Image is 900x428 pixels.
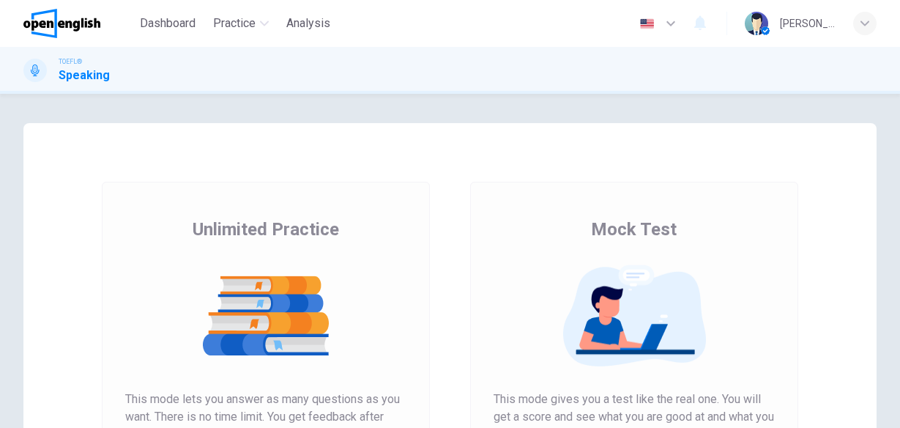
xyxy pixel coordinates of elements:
[213,15,256,32] span: Practice
[638,18,656,29] img: en
[745,12,768,35] img: Profile picture
[23,9,100,38] img: OpenEnglish logo
[591,218,677,241] span: Mock Test
[59,67,110,84] h1: Speaking
[193,218,339,241] span: Unlimited Practice
[780,15,836,32] div: [PERSON_NAME]
[140,15,196,32] span: Dashboard
[286,15,330,32] span: Analysis
[280,10,336,37] button: Analysis
[207,10,275,37] button: Practice
[59,56,82,67] span: TOEFL®
[23,9,134,38] a: OpenEnglish logo
[134,10,201,37] button: Dashboard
